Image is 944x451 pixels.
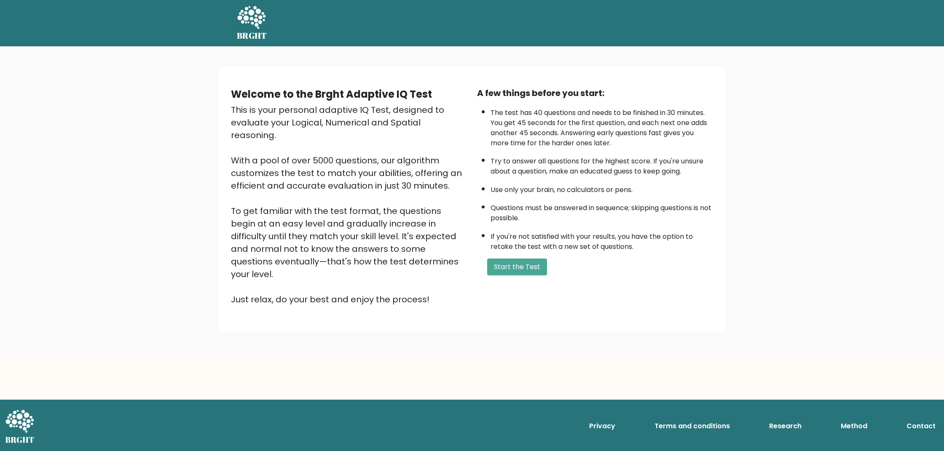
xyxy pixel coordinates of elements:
[491,181,713,195] li: Use only your brain, no calculators or pens.
[491,152,713,176] li: Try to answer all questions for the highest score. If you're unsure about a question, make an edu...
[651,418,733,435] a: Terms and conditions
[231,104,467,306] div: This is your personal adaptive IQ Test, designed to evaluate your Logical, Numerical and Spatial ...
[903,418,939,435] a: Contact
[491,199,713,223] li: Questions must be answered in sequence; skipping questions is not possible.
[231,87,432,101] b: Welcome to the Brght Adaptive IQ Test
[477,87,713,99] div: A few things before you start:
[837,418,871,435] a: Method
[237,3,267,43] a: BRGHT
[491,104,713,148] li: The test has 40 questions and needs to be finished in 30 minutes. You get 45 seconds for the firs...
[237,31,267,41] h5: BRGHT
[491,227,713,252] li: If you're not satisfied with your results, you have the option to retake the test with a new set ...
[766,418,805,435] a: Research
[487,259,547,275] button: Start the Test
[586,418,619,435] a: Privacy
